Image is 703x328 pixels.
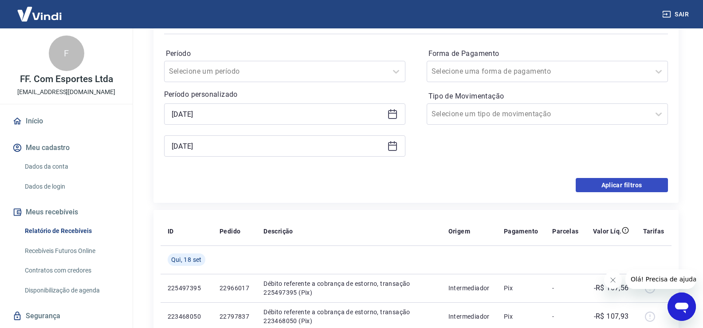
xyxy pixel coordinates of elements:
[164,89,405,100] p: Período personalizado
[448,284,490,292] p: Intermediador
[643,227,664,236] p: Tarifas
[604,271,622,289] iframe: Fechar mensagem
[504,227,538,236] p: Pagamento
[594,283,629,293] p: -R$ 107,56
[11,111,122,131] a: Início
[17,87,115,97] p: [EMAIL_ADDRESS][DOMAIN_NAME]
[21,242,122,260] a: Recebíveis Futuros Online
[21,281,122,300] a: Disponibilização de agenda
[263,279,434,297] p: Débito referente a cobrança de estorno, transação 225497395 (Pix)
[263,308,434,325] p: Débito referente a cobrança de estorno, transação 223468050 (Pix)
[11,138,122,158] button: Meu cadastro
[220,227,240,236] p: Pedido
[220,284,249,292] p: 22966017
[552,312,578,321] p: -
[168,284,205,292] p: 225497395
[11,306,122,326] a: Segurança
[171,255,202,264] span: Qui, 18 set
[166,48,404,59] label: Período
[625,269,696,289] iframe: Mensagem da empresa
[49,36,84,71] div: F
[21,178,122,196] a: Dados de login
[576,178,668,192] button: Aplicar filtros
[263,227,293,236] p: Descrição
[220,312,249,321] p: 22797837
[594,311,629,322] p: -R$ 107,93
[668,292,696,321] iframe: Botão para abrir a janela de mensagens
[20,75,113,84] p: FF. Com Esportes Ltda
[21,158,122,176] a: Dados da conta
[448,227,470,236] p: Origem
[11,0,68,28] img: Vindi
[168,227,174,236] p: ID
[5,6,75,13] span: Olá! Precisa de ajuda?
[168,312,205,321] p: 223468050
[428,48,666,59] label: Forma de Pagamento
[11,202,122,222] button: Meus recebíveis
[660,6,692,23] button: Sair
[172,107,384,121] input: Data inicial
[448,312,490,321] p: Intermediador
[21,261,122,280] a: Contratos com credores
[504,284,538,292] p: Pix
[21,222,122,240] a: Relatório de Recebíveis
[172,139,384,153] input: Data final
[428,91,666,102] label: Tipo de Movimentação
[593,227,622,236] p: Valor Líq.
[552,227,578,236] p: Parcelas
[552,284,578,292] p: -
[504,312,538,321] p: Pix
